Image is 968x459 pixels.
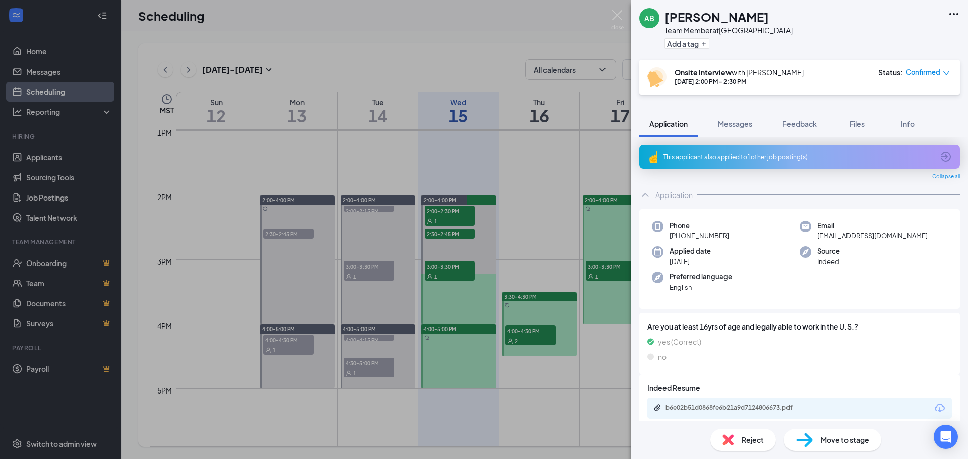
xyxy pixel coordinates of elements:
[817,246,840,256] span: Source
[658,336,701,347] span: yes (Correct)
[664,38,709,49] button: PlusAdd a tag
[665,404,807,412] div: b6e02b51d0868fe6b21a9d7124806673.pdf
[943,70,950,77] span: down
[821,434,869,445] span: Move to stage
[647,321,952,332] span: Are you at least 16yrs of age and legally able to work in the U.S.?
[817,221,928,231] span: Email
[940,151,952,163] svg: ArrowCircle
[639,189,651,201] svg: ChevronUp
[644,13,654,23] div: AB
[670,256,711,267] span: [DATE]
[934,425,958,449] div: Open Intercom Messenger
[670,272,732,282] span: Preferred language
[934,402,946,414] svg: Download
[655,190,693,200] div: Application
[675,68,732,77] b: Onsite Interview
[906,67,940,77] span: Confirmed
[664,8,769,25] h1: [PERSON_NAME]
[817,256,840,267] span: Indeed
[649,119,688,128] span: Application
[850,119,865,128] span: Files
[742,434,764,445] span: Reject
[653,404,661,412] svg: Paperclip
[948,8,960,20] svg: Ellipses
[675,67,804,77] div: with [PERSON_NAME]
[932,173,960,181] span: Collapse all
[817,231,928,241] span: [EMAIL_ADDRESS][DOMAIN_NAME]
[878,67,903,77] div: Status :
[653,404,817,413] a: Paperclipb6e02b51d0868fe6b21a9d7124806673.pdf
[670,246,711,256] span: Applied date
[663,153,934,161] div: This applicant also applied to 1 other job posting(s)
[670,282,732,292] span: English
[670,231,729,241] span: [PHONE_NUMBER]
[782,119,817,128] span: Feedback
[670,221,729,231] span: Phone
[675,77,804,86] div: [DATE] 2:00 PM - 2:30 PM
[664,25,793,35] div: Team Member at [GEOGRAPHIC_DATA]
[701,41,707,47] svg: Plus
[901,119,915,128] span: Info
[718,119,752,128] span: Messages
[647,382,700,394] span: Indeed Resume
[658,351,667,362] span: no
